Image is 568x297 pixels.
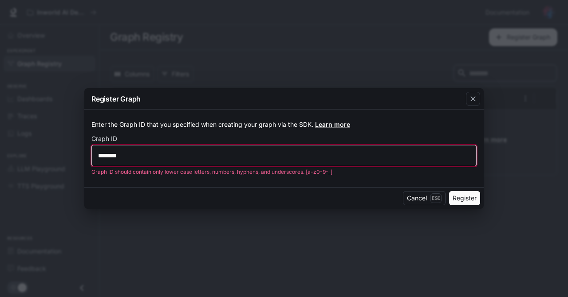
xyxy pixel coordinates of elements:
[91,136,117,142] p: Graph ID
[430,193,442,203] p: Esc
[315,121,350,128] a: Learn more
[403,191,446,205] button: CancelEsc
[449,191,480,205] button: Register
[91,120,477,129] p: Enter the Graph ID that you specified when creating your graph via the SDK.
[91,94,141,104] p: Register Graph
[91,168,470,176] p: Graph ID should contain only lower case letters, numbers, hyphens, and underscores. [a-z0-9-_]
